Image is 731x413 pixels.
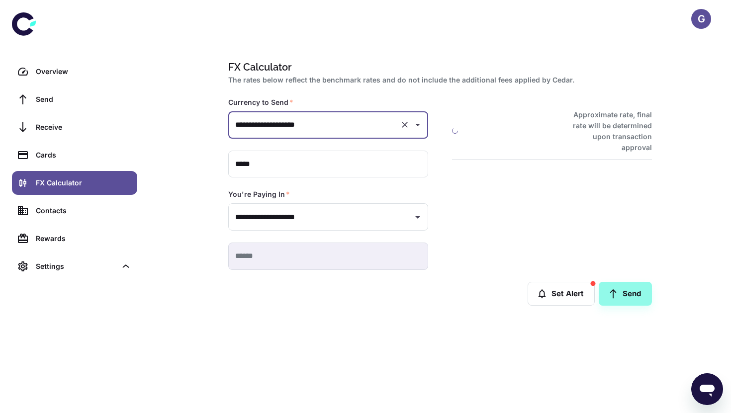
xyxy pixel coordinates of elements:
[36,177,131,188] div: FX Calculator
[36,233,131,244] div: Rewards
[36,261,116,272] div: Settings
[12,60,137,83] a: Overview
[36,66,131,77] div: Overview
[12,227,137,250] a: Rewards
[599,282,652,306] a: Send
[36,122,131,133] div: Receive
[36,150,131,161] div: Cards
[398,118,412,132] button: Clear
[12,171,137,195] a: FX Calculator
[691,373,723,405] iframe: Button to launch messaging window
[228,189,290,199] label: You're Paying In
[228,60,648,75] h1: FX Calculator
[12,87,137,111] a: Send
[12,254,137,278] div: Settings
[562,109,652,153] h6: Approximate rate, final rate will be determined upon transaction approval
[12,143,137,167] a: Cards
[411,210,425,224] button: Open
[528,282,595,306] button: Set Alert
[228,97,293,107] label: Currency to Send
[12,115,137,139] a: Receive
[36,205,131,216] div: Contacts
[411,118,425,132] button: Open
[12,199,137,223] a: Contacts
[36,94,131,105] div: Send
[691,9,711,29] button: G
